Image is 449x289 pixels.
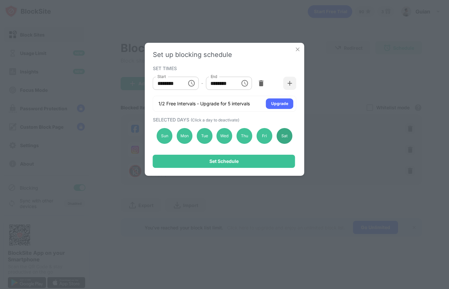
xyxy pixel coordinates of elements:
div: SELECTED DAYS [153,117,295,122]
div: Sun [157,128,173,144]
div: Tue [197,128,212,144]
label: Start [157,74,166,79]
div: Wed [217,128,232,144]
button: Choose time, selected time is 1:00 PM [238,77,251,90]
div: Sat [276,128,292,144]
button: Choose time, selected time is 10:00 AM [185,77,198,90]
div: Set Schedule [209,159,239,164]
div: Set up blocking schedule [153,51,296,59]
span: (Click a day to deactivate) [191,118,239,122]
div: - [201,80,203,87]
div: Thu [237,128,252,144]
img: x-button.svg [295,46,301,53]
div: Upgrade [271,100,288,107]
div: 1/2 Free Intervals - Upgrade for 5 intervals [158,100,250,107]
label: End [210,74,217,79]
div: Fri [257,128,272,144]
div: Mon [177,128,192,144]
div: SET TIMES [153,66,295,71]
